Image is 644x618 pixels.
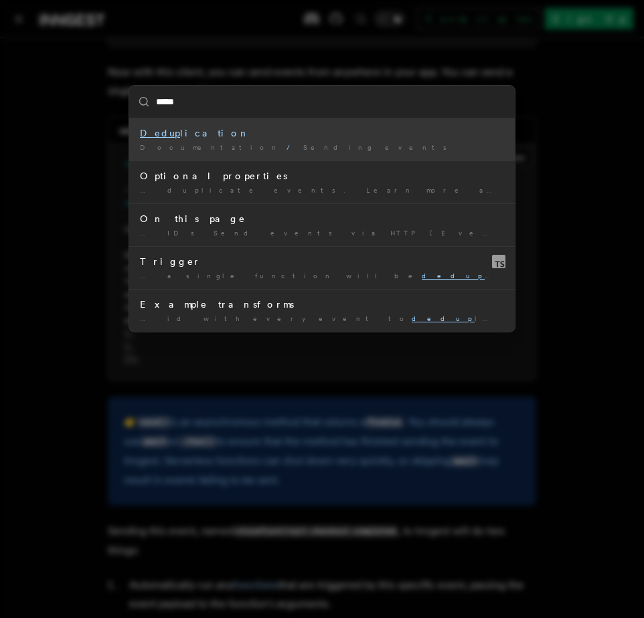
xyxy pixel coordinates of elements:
div: Trigger [140,255,504,268]
div: … a single function will be licated. NameeventTypestringRequiredoptionalDescription … [140,271,504,281]
mark: Dedup [140,128,180,138]
div: … id with every event to licate events. We can use … [140,314,504,324]
span: Documentation [140,143,281,151]
div: … duplicate events. Learn more about lication. ts is the timestamp … [140,185,504,195]
mark: dedup [422,272,501,280]
span: Sending events [303,143,455,151]
mark: dedup [412,314,475,322]
div: Optional properties [140,169,504,183]
div: Example transforms [140,298,504,311]
div: lication [140,126,504,140]
div: On this page [140,212,504,225]
span: / [287,143,298,151]
div: … IDs Send events via HTTP (Event API) lication Further reading [140,228,504,238]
